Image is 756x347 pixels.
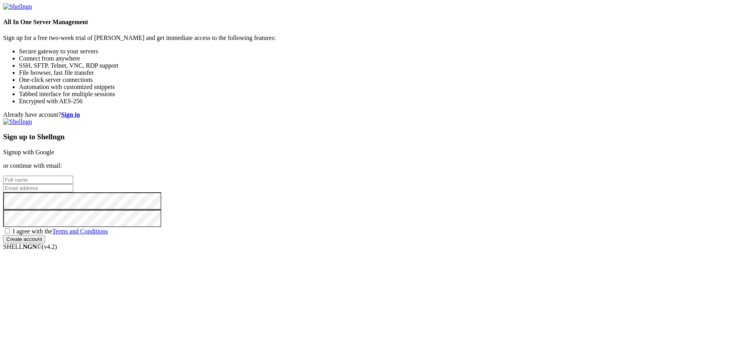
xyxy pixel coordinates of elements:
input: Full name [3,176,73,184]
h4: All In One Server Management [3,19,753,26]
span: I agree with the [13,228,108,235]
li: Connect from anywhere [19,55,753,62]
li: One-click server connections [19,76,753,83]
input: I agree with theTerms and Conditions [5,228,10,233]
li: Encrypted with AES-256 [19,98,753,105]
img: Shellngn [3,3,32,10]
a: Sign in [61,111,80,118]
b: NGN [23,243,37,250]
div: Already have account? [3,111,753,118]
p: or continue with email: [3,162,753,169]
li: Tabbed interface for multiple sessions [19,91,753,98]
li: Automation with customized snippets [19,83,753,91]
p: Sign up for a free two-week trial of [PERSON_NAME] and get immediate access to the following feat... [3,34,753,42]
span: SHELL © [3,243,57,250]
a: Signup with Google [3,149,54,155]
input: Create account [3,235,45,243]
h3: Sign up to Shellngn [3,133,753,141]
li: Secure gateway to your servers [19,48,753,55]
a: Terms and Conditions [52,228,108,235]
img: Shellngn [3,118,32,125]
input: Email address [3,184,73,192]
span: 4.2.0 [42,243,57,250]
li: SSH, SFTP, Telnet, VNC, RDP support [19,62,753,69]
li: File browser, fast file transfer [19,69,753,76]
